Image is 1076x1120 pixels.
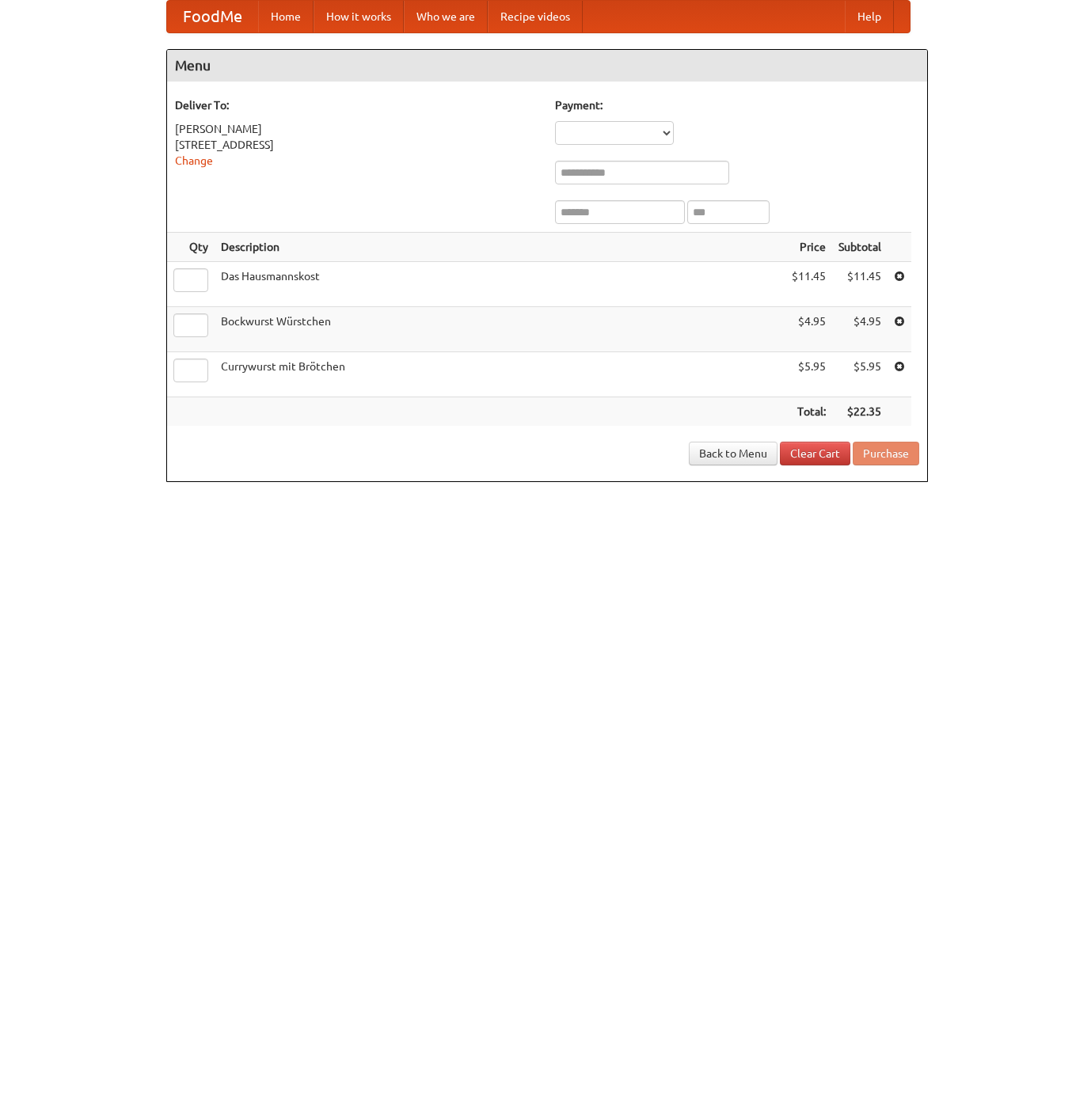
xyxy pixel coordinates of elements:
[845,1,894,32] a: Help
[175,97,539,113] h5: Deliver To:
[215,233,785,262] th: Description
[167,233,215,262] th: Qty
[215,352,785,397] td: Currywurst mit Brötchen
[785,397,832,427] th: Total:
[555,97,919,113] h5: Payment:
[689,442,778,465] a: Back to Menu
[785,233,832,262] th: Price
[215,307,785,352] td: Bockwurst Würstchen
[785,352,832,397] td: $5.95
[404,1,488,32] a: Who we are
[780,442,850,465] a: Clear Cart
[785,262,832,307] td: $11.45
[167,1,258,32] a: FoodMe
[175,121,539,137] div: [PERSON_NAME]
[175,154,213,167] a: Change
[832,233,888,262] th: Subtotal
[832,262,888,307] td: $11.45
[175,137,539,153] div: [STREET_ADDRESS]
[785,307,832,352] td: $4.95
[832,352,888,397] td: $5.95
[215,262,785,307] td: Das Hausmannskost
[314,1,404,32] a: How it works
[488,1,583,32] a: Recipe videos
[853,442,919,465] button: Purchase
[832,397,888,427] th: $22.35
[167,50,927,82] h4: Menu
[832,307,888,352] td: $4.95
[258,1,314,32] a: Home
